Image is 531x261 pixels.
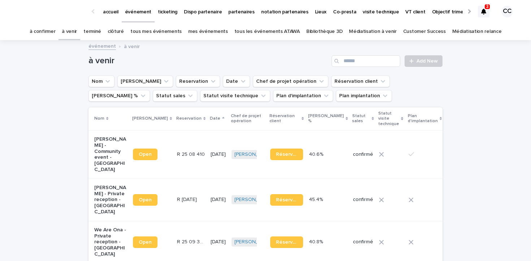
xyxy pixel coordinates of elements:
a: à venir [62,23,77,40]
span: Open [139,197,152,202]
a: Add New [405,55,442,67]
a: événement [88,42,116,50]
a: Open [133,236,157,248]
button: Lien Stacker [117,76,173,87]
div: 3 [478,6,489,17]
span: Open [139,240,152,245]
a: terminé [83,23,101,40]
button: Marge % [88,90,150,102]
p: [PERSON_NAME] [132,115,168,123]
h1: à venir [88,56,329,66]
span: Réservation [276,240,297,245]
span: Réservation [276,197,297,202]
button: Plan implantation [336,90,392,102]
p: 45.4% [309,195,324,203]
button: Statut visite technique [200,90,270,102]
p: 40.6% [309,150,325,158]
button: Plan d'implantation [273,90,333,102]
a: [PERSON_NAME] [234,239,274,245]
p: 3 [486,4,489,9]
a: Réservation [270,194,303,206]
p: Statut visite technique [378,110,399,128]
p: R 25 08 410 [177,150,206,158]
p: confirmé [353,239,373,245]
a: [PERSON_NAME] [234,197,274,203]
span: Open [139,152,152,157]
span: Add New [416,59,438,64]
p: Chef de projet opération [231,112,265,125]
span: Réservation [276,152,297,157]
button: Statut sales [153,90,197,102]
input: Search [332,55,400,67]
p: [DATE] [211,151,226,158]
a: Customer Success [403,23,446,40]
p: Plan d'implantation [408,112,438,125]
p: R 25 09 1853 [177,195,198,203]
a: Bibliothèque 3D [306,23,342,40]
p: Nom [94,115,104,123]
a: [PERSON_NAME] [234,151,274,158]
button: Reservation [176,76,220,87]
p: [DATE] [211,197,226,203]
a: mes événements [188,23,228,40]
p: [DATE] [211,239,226,245]
button: Nom [88,76,115,87]
a: clôturé [108,23,124,40]
a: Réservation [270,236,303,248]
a: Médiatisation à venir [349,23,397,40]
p: 40.8% [309,238,324,245]
img: Ls34BcGeRexTGTNfXpUC [14,4,85,19]
a: Open [133,149,157,160]
a: Médiatisation relance [452,23,502,40]
tr: [PERSON_NAME] - Community event - [GEOGRAPHIC_DATA]OpenR 25 08 410R 25 08 410 [DATE][PERSON_NAME]... [88,130,488,179]
a: tous les événements ATAWA [234,23,300,40]
p: confirmé [353,151,373,158]
button: Date [223,76,250,87]
a: tous mes événements [130,23,182,40]
button: Chef de projet opération [253,76,328,87]
a: Réservation [270,149,303,160]
button: Réservation client [331,76,390,87]
p: [PERSON_NAME] - Community event - [GEOGRAPHIC_DATA] [94,136,127,173]
p: R 25 09 396 [177,238,206,245]
tr: [PERSON_NAME] - Private reception - [GEOGRAPHIC_DATA]OpenR [DATE]R [DATE] [DATE][PERSON_NAME] Rés... [88,179,488,221]
p: Statut sales [352,112,370,125]
p: Date [210,115,220,123]
p: Réservation client [269,112,300,125]
p: à venir [124,42,140,50]
p: [PERSON_NAME] - Private reception - [GEOGRAPHIC_DATA] [94,185,127,215]
a: Open [133,194,157,206]
p: We Are Ona - Private reception - [GEOGRAPHIC_DATA] [94,227,127,257]
a: à confirmer [30,23,56,40]
p: confirmé [353,197,373,203]
p: Reservation [176,115,202,123]
div: CC [501,6,513,17]
p: [PERSON_NAME] % [308,112,344,125]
